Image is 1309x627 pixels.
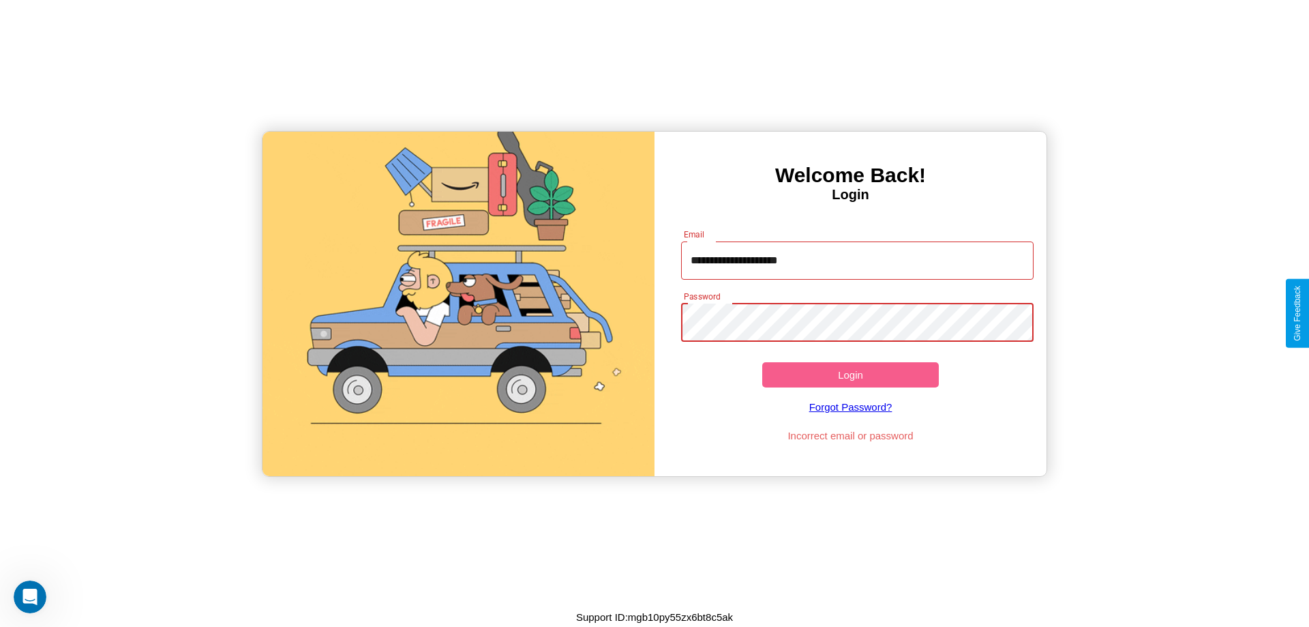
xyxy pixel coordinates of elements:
p: Support ID: mgb10py55zx6bt8c5ak [576,608,733,626]
label: Email [684,229,705,240]
iframe: Intercom live chat [14,581,46,613]
a: Forgot Password? [674,388,1027,426]
label: Password [684,291,720,302]
p: Incorrect email or password [674,426,1027,445]
h3: Welcome Back! [654,164,1047,187]
div: Give Feedback [1293,286,1302,341]
img: gif [262,132,654,476]
button: Login [762,362,939,388]
h4: Login [654,187,1047,203]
